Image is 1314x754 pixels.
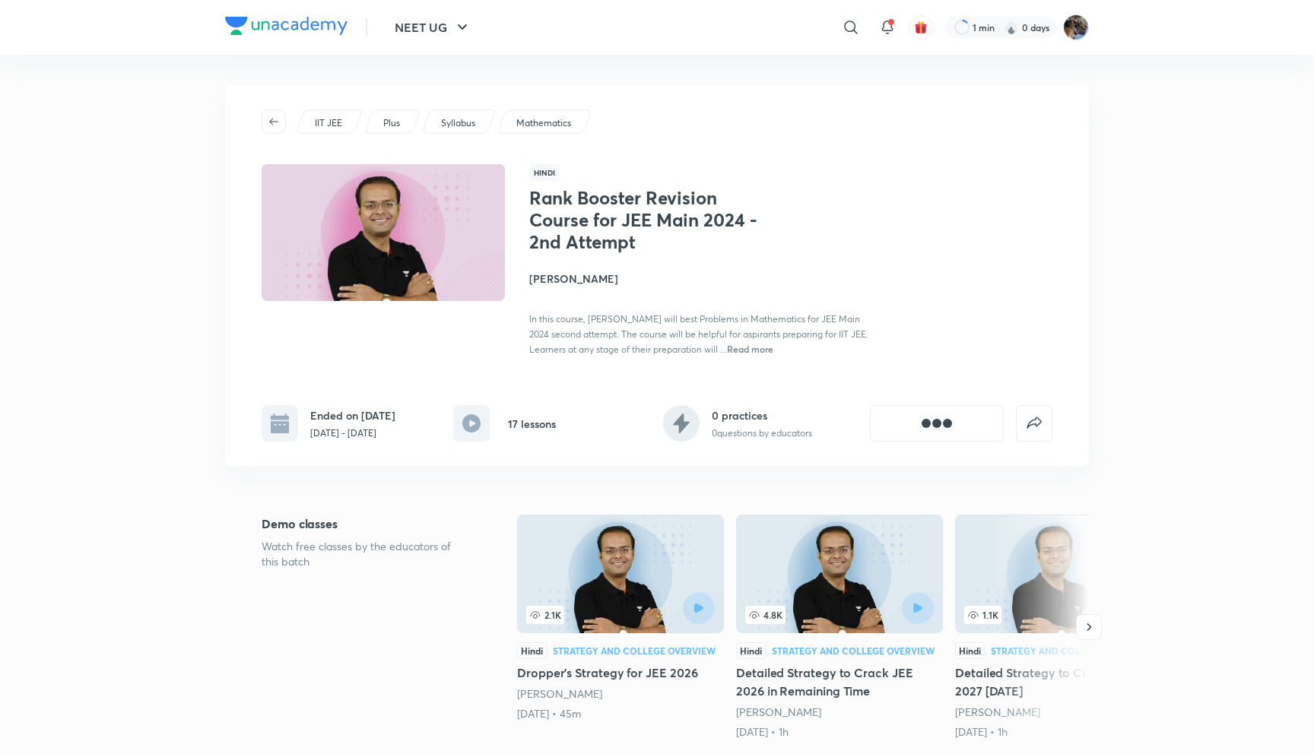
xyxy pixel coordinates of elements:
div: 15th Jun • 1h [955,724,1162,740]
div: Hindi [736,642,766,659]
h5: Demo classes [262,515,468,533]
div: Vineet Loomba [736,705,943,720]
a: Mathematics [514,116,574,130]
h5: Detailed Strategy to Crack JEE 2027 [DATE] [955,664,1162,700]
button: false [1016,405,1052,442]
a: Dropper's Strategy for JEE 2026 [517,515,724,721]
button: [object Object] [870,405,1004,442]
a: 1.1KHindiStrategy and College OverviewDetailed Strategy to Crack JEE 2027 [DATE][PERSON_NAME][DAT... [955,515,1162,740]
p: Syllabus [441,116,475,130]
h5: Detailed Strategy to Crack JEE 2026 in Remaining Time [736,664,943,700]
a: [PERSON_NAME] [517,686,602,701]
span: 2.1K [526,606,564,624]
h5: Dropper's Strategy for JEE 2026 [517,664,724,682]
img: avatar [914,21,928,34]
span: Hindi [529,164,560,181]
span: 4.8K [745,606,786,624]
a: Company Logo [225,17,348,39]
a: Detailed Strategy to Crack JEE 2027 in 2 years [955,515,1162,740]
a: Plus [381,116,403,130]
span: 1.1K [964,606,1001,624]
div: Vineet Loomba [955,705,1162,720]
p: Mathematics [516,116,571,130]
div: Vineet Loomba [517,686,724,702]
h6: Ended on [DATE] [310,407,395,423]
p: Plus [383,116,400,130]
span: Read more [727,343,773,355]
div: Strategy and College Overview [553,646,716,655]
img: Chayan Mehta [1063,14,1089,40]
h1: Rank Booster Revision Course for JEE Main 2024 - 2nd Attempt [529,187,778,252]
div: Strategy and College Overview [772,646,935,655]
div: 12th Jun • 1h [736,724,943,740]
span: In this course, [PERSON_NAME] will best Problems in Mathematics for JEE Main 2024 second attempt.... [529,313,868,355]
a: IIT JEE [313,116,345,130]
button: NEET UG [386,12,481,43]
img: Company Logo [225,17,348,35]
h4: [PERSON_NAME] [529,271,870,287]
img: streak [1004,20,1019,35]
a: Detailed Strategy to Crack JEE 2026 in Remaining Time [736,515,943,740]
button: avatar [909,15,933,40]
img: Thumbnail [259,163,507,303]
a: [PERSON_NAME] [736,705,821,719]
a: 2.1KHindiStrategy and College OverviewDropper's Strategy for JEE 2026[PERSON_NAME][DATE] • 45m [517,515,724,721]
a: [PERSON_NAME] [955,705,1040,719]
a: 4.8KHindiStrategy and College OverviewDetailed Strategy to Crack JEE 2026 in Remaining Time[PERSO... [736,515,943,740]
p: [DATE] - [DATE] [310,426,395,440]
p: Watch free classes by the educators of this batch [262,539,468,569]
p: 0 questions by educators [712,426,812,440]
a: Syllabus [439,116,478,130]
div: Strategy and College Overview [991,646,1154,655]
div: 22nd Mar • 45m [517,706,724,721]
div: Hindi [517,642,547,659]
div: Hindi [955,642,985,659]
h6: 0 practices [712,407,812,423]
h6: 17 lessons [508,416,556,432]
p: IIT JEE [315,116,342,130]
